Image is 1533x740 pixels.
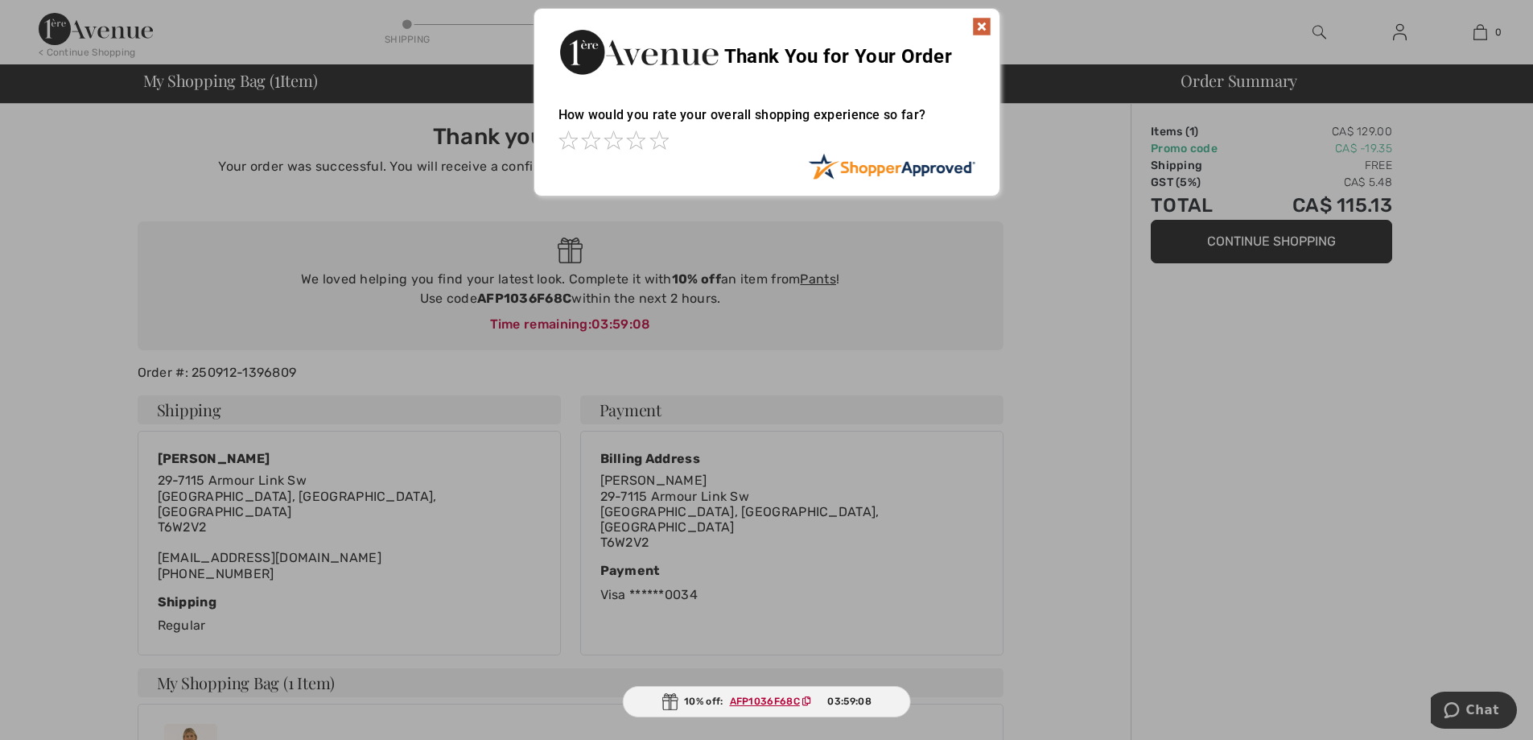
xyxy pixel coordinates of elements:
[661,693,678,710] img: Gift.svg
[827,694,871,709] span: 03:59:08
[622,686,911,717] div: 10% off:
[558,91,975,153] div: How would you rate your overall shopping experience so far?
[35,11,68,26] span: Chat
[724,45,952,68] span: Thank You for Your Order
[972,17,991,36] img: x
[730,696,800,707] ins: AFP1036F68C
[558,25,719,79] img: Thank You for Your Order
